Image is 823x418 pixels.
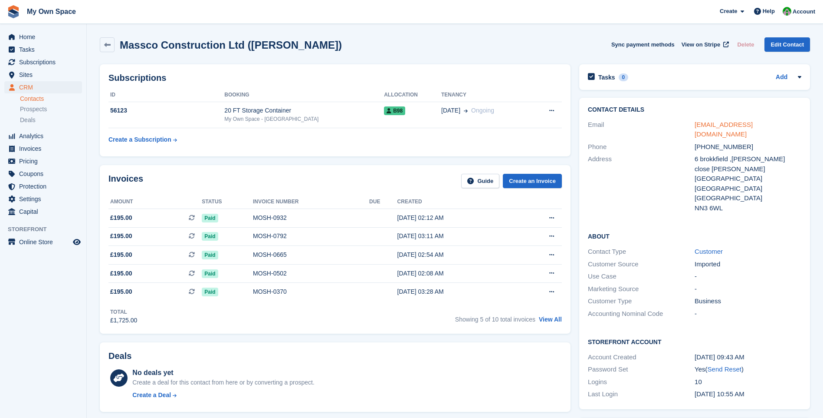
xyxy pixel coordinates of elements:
span: Tasks [19,43,71,56]
a: Contacts [20,95,82,103]
h2: Contact Details [588,106,801,113]
h2: Deals [108,351,131,361]
img: stora-icon-8386f47178a22dfd0bd8f6a31ec36ba5ce8667c1dd55bd0f319d3a0aa187defe.svg [7,5,20,18]
span: Settings [19,193,71,205]
a: menu [4,69,82,81]
div: Create a deal for this contact from here or by converting a prospect. [132,378,314,387]
a: menu [4,81,82,93]
span: Capital [19,206,71,218]
div: MOSH-0502 [253,269,369,278]
a: menu [4,143,82,155]
div: Phone [588,142,695,152]
div: 56123 [108,106,224,115]
span: £195.00 [110,269,132,278]
div: Customer Type [588,296,695,306]
div: [GEOGRAPHIC_DATA] [695,184,801,194]
span: Create [720,7,737,16]
span: Ongoing [471,107,494,114]
a: Create a Subscription [108,132,177,148]
div: Create a Deal [132,391,171,400]
div: Password Set [588,365,695,375]
th: Tenancy [441,88,531,102]
h2: About [588,232,801,240]
div: 0 [619,73,629,81]
div: Customer Source [588,259,695,269]
button: Sync payment methods [611,37,675,52]
a: Edit Contact [764,37,810,52]
span: Pricing [19,155,71,167]
th: Invoice number [253,195,369,209]
span: Storefront [8,225,86,234]
div: MOSH-0932 [253,213,369,222]
h2: Invoices [108,174,143,188]
span: Invoices [19,143,71,155]
div: Marketing Source [588,284,695,294]
div: 20 FT Storage Container [224,106,384,115]
div: Imported [695,259,801,269]
span: £195.00 [110,232,132,241]
div: - [695,272,801,282]
th: Allocation [384,88,441,102]
a: Deals [20,116,82,125]
div: MOSH-0792 [253,232,369,241]
span: Online Store [19,236,71,248]
span: CRM [19,81,71,93]
a: menu [4,31,82,43]
a: menu [4,56,82,68]
button: Delete [734,37,757,52]
div: Total [110,308,137,316]
a: Preview store [72,237,82,247]
a: menu [4,180,82,192]
th: Created [397,195,516,209]
div: £1,725.00 [110,316,137,325]
div: MOSH-0665 [253,250,369,259]
a: Customer [695,248,723,255]
div: Email [588,120,695,139]
a: menu [4,193,82,205]
a: My Own Space [23,4,79,19]
div: Contact Type [588,247,695,257]
div: Account Created [588,352,695,362]
a: Create a Deal [132,391,314,400]
div: Business [695,296,801,306]
span: £195.00 [110,250,132,259]
div: [DATE] 03:11 AM [397,232,516,241]
span: Help [763,7,775,16]
div: Create a Subscription [108,135,171,144]
time: 2025-07-03 09:55:34 UTC [695,390,744,398]
h2: Massco Construction Ltd ([PERSON_NAME]) [120,39,342,51]
span: Sites [19,69,71,81]
a: View All [539,316,562,323]
div: Yes [695,365,801,375]
th: Due [369,195,397,209]
a: Add [776,73,787,83]
a: View on Stripe [678,37,731,52]
a: Prospects [20,105,82,114]
th: Status [202,195,253,209]
a: menu [4,236,82,248]
div: - [695,284,801,294]
span: B98 [384,106,405,115]
span: Prospects [20,105,47,113]
span: Coupons [19,168,71,180]
div: 6 brokkfield ,[PERSON_NAME] close [PERSON_NAME][GEOGRAPHIC_DATA] [695,154,801,184]
div: No deals yet [132,368,314,378]
th: Booking [224,88,384,102]
span: Paid [202,214,218,222]
span: Paid [202,288,218,296]
div: [DATE] 02:54 AM [397,250,516,259]
div: [DATE] 02:08 AM [397,269,516,278]
div: Logins [588,377,695,387]
a: menu [4,43,82,56]
a: Send Reset [708,365,741,373]
h2: Subscriptions [108,73,562,83]
span: Protection [19,180,71,192]
span: £195.00 [110,287,132,296]
span: Paid [202,251,218,259]
div: [DATE] 02:12 AM [397,213,516,222]
div: MOSH-0370 [253,287,369,296]
div: [DATE] 09:43 AM [695,352,801,362]
span: Paid [202,269,218,278]
a: Create an Invoice [503,174,562,188]
div: My Own Space - [GEOGRAPHIC_DATA] [224,115,384,123]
